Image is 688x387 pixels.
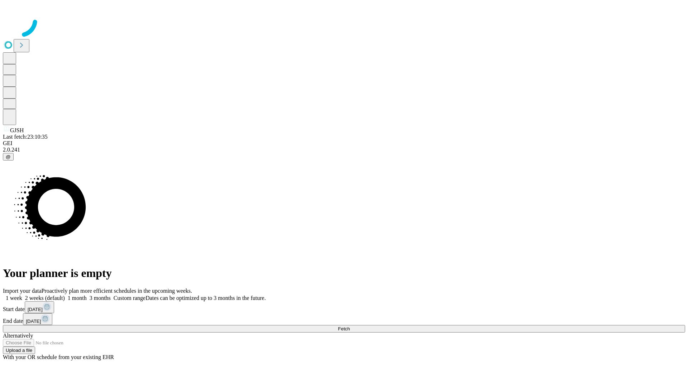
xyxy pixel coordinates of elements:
[26,319,41,324] span: [DATE]
[3,301,685,313] div: Start date
[6,295,22,301] span: 1 week
[68,295,87,301] span: 1 month
[28,307,43,312] span: [DATE]
[3,140,685,147] div: GEI
[3,153,14,161] button: @
[3,354,114,360] span: With your OR schedule from your existing EHR
[10,127,24,133] span: GJSH
[3,147,685,153] div: 2.0.241
[3,313,685,325] div: End date
[114,295,145,301] span: Custom range
[338,326,350,331] span: Fetch
[3,333,33,339] span: Alternatively
[90,295,111,301] span: 3 months
[3,134,48,140] span: Last fetch: 23:10:35
[6,154,11,159] span: @
[25,301,54,313] button: [DATE]
[3,288,42,294] span: Import your data
[3,325,685,333] button: Fetch
[3,267,685,280] h1: Your planner is empty
[25,295,65,301] span: 2 weeks (default)
[3,347,35,354] button: Upload a file
[145,295,266,301] span: Dates can be optimized up to 3 months in the future.
[42,288,192,294] span: Proactively plan more efficient schedules in the upcoming weeks.
[23,313,52,325] button: [DATE]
